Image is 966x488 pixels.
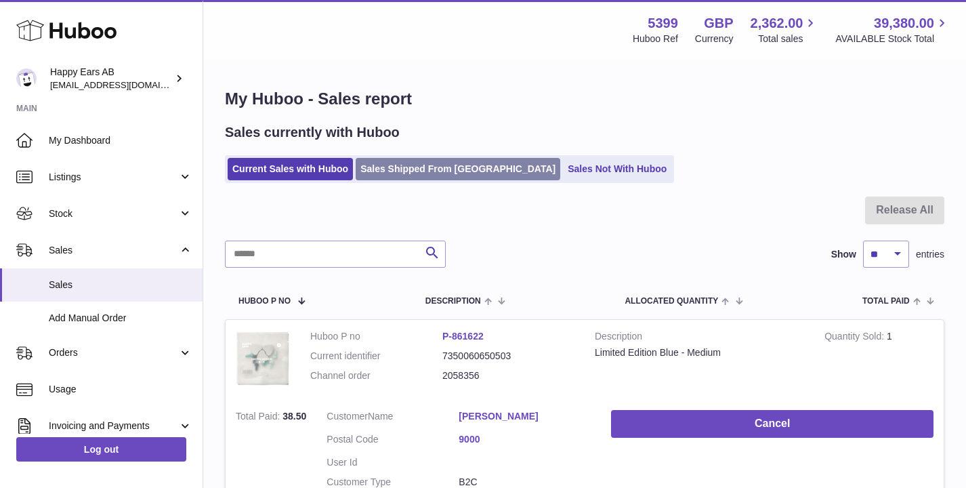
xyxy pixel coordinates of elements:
a: P-861622 [442,331,484,342]
img: 3pl@happyearsearplugs.com [16,68,37,89]
div: Happy Ears AB [50,66,172,91]
a: [PERSON_NAME] [459,410,591,423]
a: 2,362.00 Total sales [751,14,819,45]
td: 1 [814,320,944,400]
span: Usage [49,383,192,396]
span: Sales [49,244,178,257]
dd: 2058356 [442,369,574,382]
div: Huboo Ref [633,33,678,45]
span: 39,380.00 [874,14,934,33]
dt: Huboo P no [310,330,442,343]
span: Description [425,297,481,306]
a: Sales Not With Huboo [563,158,671,180]
h2: Sales currently with Huboo [225,123,400,142]
span: ALLOCATED Quantity [625,297,718,306]
dd: 7350060650503 [442,350,574,363]
span: Huboo P no [238,297,291,306]
div: Currency [695,33,734,45]
span: Total paid [862,297,910,306]
span: Add Manual Order [49,312,192,325]
strong: GBP [704,14,733,33]
label: Show [831,248,856,261]
span: 2,362.00 [751,14,803,33]
span: Stock [49,207,178,220]
a: Log out [16,437,186,462]
span: entries [916,248,944,261]
span: Customer [327,411,368,422]
span: Orders [49,346,178,359]
a: Sales Shipped From [GEOGRAPHIC_DATA] [356,158,560,180]
span: My Dashboard [49,134,192,147]
img: 53991712580499.png [236,330,290,386]
span: 38.50 [282,411,306,422]
span: Invoicing and Payments [49,420,178,432]
span: AVAILABLE Stock Total [835,33,950,45]
strong: 5399 [648,14,678,33]
dt: Channel order [310,369,442,382]
strong: Quantity Sold [824,331,887,345]
h1: My Huboo - Sales report [225,88,944,110]
a: 9000 [459,433,591,446]
dt: Postal Code [327,433,459,449]
div: Limited Edition Blue - Medium [595,346,804,359]
strong: Description [595,330,804,346]
span: Total sales [758,33,818,45]
span: [EMAIL_ADDRESS][DOMAIN_NAME] [50,79,199,90]
dt: Name [327,410,459,426]
dt: Current identifier [310,350,442,363]
strong: Total Paid [236,411,282,425]
dt: User Id [327,456,459,469]
span: Listings [49,171,178,184]
a: 39,380.00 AVAILABLE Stock Total [835,14,950,45]
button: Cancel [611,410,933,438]
a: Current Sales with Huboo [228,158,353,180]
span: Sales [49,279,192,291]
